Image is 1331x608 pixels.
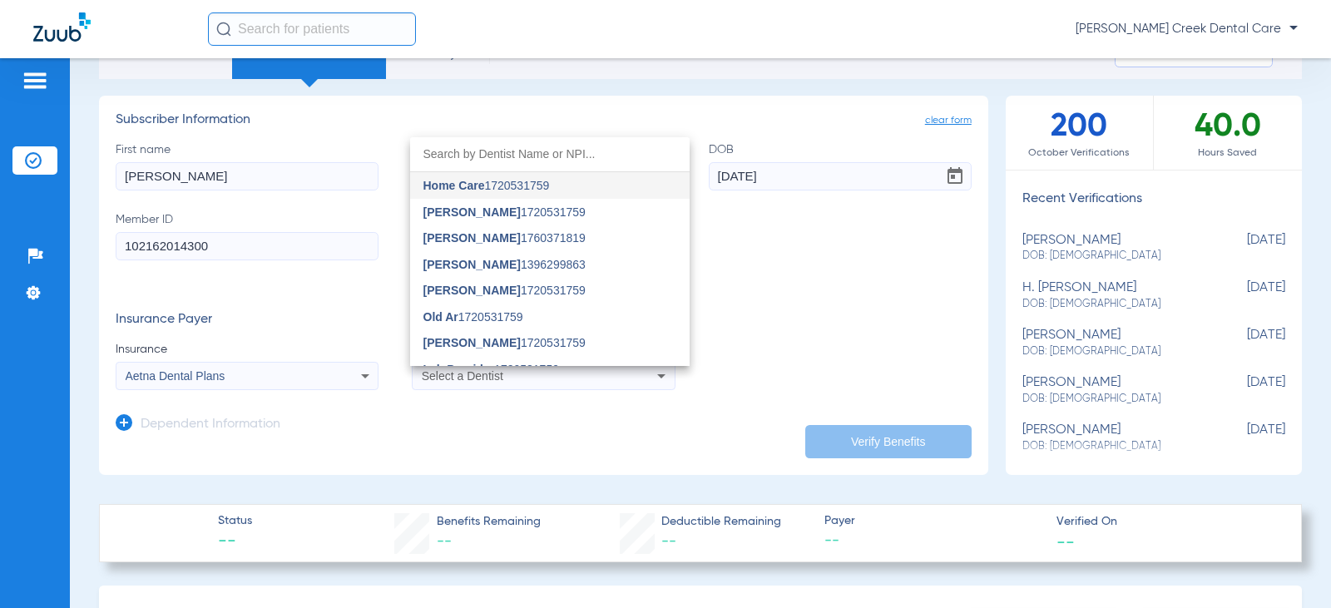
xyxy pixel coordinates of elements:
span: Home Care [423,179,485,192]
span: 1720531759 [423,337,586,348]
span: Old Ar [423,310,458,324]
span: 1720531759 [423,206,586,218]
span: 1720531759 [423,284,586,296]
span: 1720531759 [423,180,550,191]
span: 1720531759 [423,363,559,375]
span: [PERSON_NAME] [423,231,521,245]
span: [PERSON_NAME] [423,336,521,349]
span: 1720531759 [423,311,523,323]
span: [PERSON_NAME] [423,258,521,271]
span: 1396299863 [423,259,586,270]
span: [PERSON_NAME] [423,205,521,219]
input: dropdown search [410,137,690,171]
span: [PERSON_NAME] [423,284,521,297]
span: 1760371819 [423,232,586,244]
span: Lab Provider [423,363,495,376]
